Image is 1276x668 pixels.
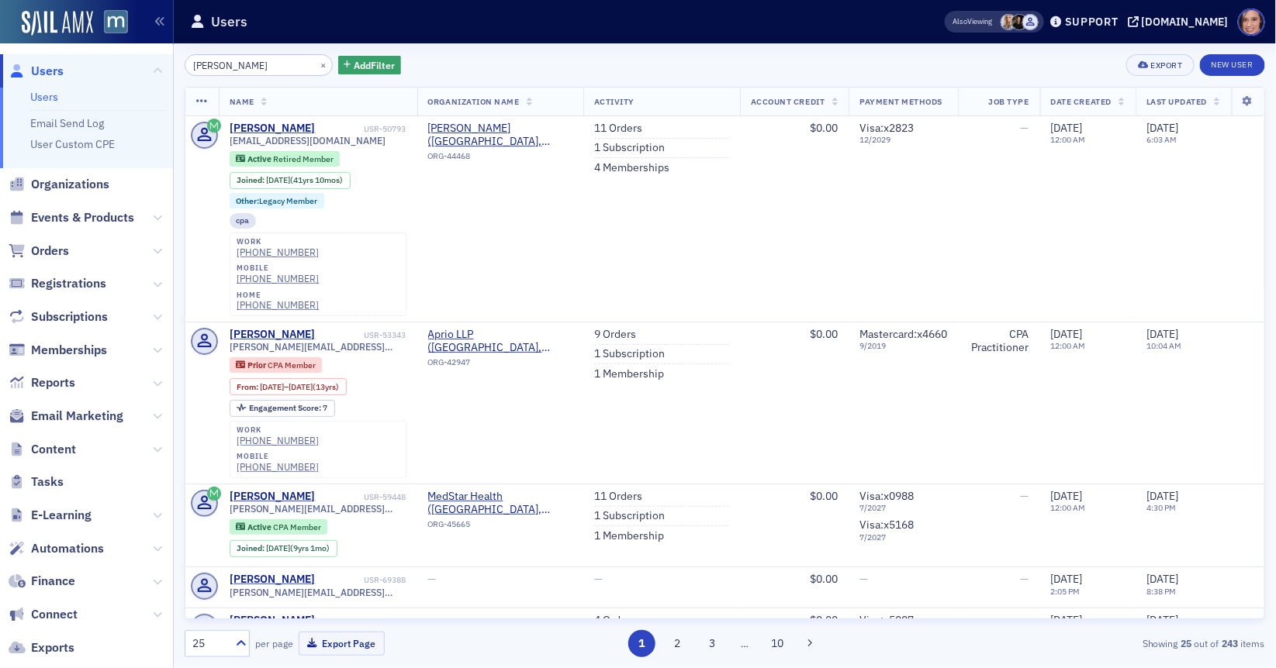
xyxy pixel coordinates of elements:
[9,441,76,458] a: Content
[594,529,664,543] a: 1 Membership
[594,141,665,155] a: 1 Subscription
[810,327,838,341] span: $0.00
[1146,96,1207,107] span: Last Updated
[594,347,665,361] a: 1 Subscription
[953,16,968,26] div: Also
[318,575,406,585] div: USR-69388
[316,57,330,71] button: ×
[289,381,313,392] span: [DATE]
[273,522,321,532] span: CPA Member
[1065,15,1119,29] div: Support
[318,616,406,626] div: USR-44860
[237,543,266,553] span: Joined :
[428,151,572,167] div: ORG-44468
[664,630,691,657] button: 2
[230,151,341,167] div: Active: Active: Retired Member
[230,193,325,208] div: Other:
[428,328,572,355] a: Aprio LLP ([GEOGRAPHIC_DATA], [GEOGRAPHIC_DATA])
[230,540,337,557] div: Joined: 2016-08-04 00:00:00
[1128,16,1234,27] button: [DOMAIN_NAME]
[30,90,58,104] a: Users
[237,435,319,446] div: [PHONE_NUMBER]
[230,490,316,504] div: [PERSON_NAME]
[1051,134,1086,145] time: 12:00 AM
[594,490,642,504] a: 11 Orders
[9,374,75,391] a: Reports
[237,246,319,258] a: [PHONE_NUMBER]
[31,540,104,557] span: Automations
[30,137,115,151] a: User Custom CPE
[247,360,268,370] span: Prior
[230,400,335,417] div: Engagement Score: 7
[247,153,273,164] span: Active
[764,630,791,657] button: 10
[428,572,437,586] span: —
[9,639,74,656] a: Exports
[31,441,76,458] span: Content
[9,176,109,193] a: Organizations
[594,122,642,136] a: 11 Orders
[428,490,572,517] a: MedStar Health ([GEOGRAPHIC_DATA], [GEOGRAPHIC_DATA])
[594,614,636,628] a: 4 Orders
[953,16,993,27] span: Viewing
[810,572,838,586] span: $0.00
[31,473,64,491] span: Tasks
[9,408,123,425] a: Email Marketing
[230,573,316,587] a: [PERSON_NAME]
[699,630,726,657] button: 3
[237,461,319,473] a: [PHONE_NUMBER]
[859,572,868,586] span: —
[1021,572,1029,586] span: —
[1146,572,1178,586] span: [DATE]
[230,519,328,535] div: Active: Active: CPA Member
[237,273,319,284] div: [PHONE_NUMBER]
[31,507,92,524] span: E-Learning
[268,360,316,370] span: CPA Member
[104,10,128,34] img: SailAMX
[22,11,93,36] img: SailAMX
[266,542,290,553] span: [DATE]
[249,402,323,413] span: Engagement Score :
[594,509,665,523] a: 1 Subscription
[31,243,69,260] span: Orders
[260,382,339,392] div: – (13yrs)
[1142,15,1229,29] div: [DOMAIN_NAME]
[236,522,320,532] a: Active CPA Member
[628,630,655,657] button: 1
[237,299,319,311] a: [PHONE_NUMBER]
[1151,61,1183,70] div: Export
[185,54,333,76] input: Search…
[1051,340,1086,351] time: 12:00 AM
[1200,54,1265,76] a: New User
[1051,489,1083,503] span: [DATE]
[266,543,330,553] div: (9yrs 1mo)
[428,122,572,149] span: McCormick (Cockeysville, MD)
[859,96,942,107] span: Payment Methods
[859,135,947,145] span: 12 / 2029
[1146,586,1176,597] time: 8:38 PM
[9,473,64,491] a: Tasks
[211,12,247,31] h1: Users
[31,176,109,193] span: Organizations
[9,507,92,524] a: E-Learning
[859,489,914,503] span: Visa : x0988
[1051,96,1112,107] span: Date Created
[1126,54,1194,76] button: Export
[1178,636,1195,650] strong: 25
[428,519,572,535] div: ORG-45665
[9,342,107,359] a: Memberships
[249,404,327,412] div: 7
[1146,121,1178,135] span: [DATE]
[810,489,838,503] span: $0.00
[1011,14,1028,30] span: Lauren McDonough
[1146,340,1181,351] time: 10:04 AM
[1021,489,1029,503] span: —
[1238,9,1265,36] span: Profile
[859,518,914,532] span: Visa : x5168
[255,636,293,650] label: per page
[1022,14,1039,30] span: Justin Chase
[594,367,664,381] a: 1 Membership
[428,357,572,373] div: ORG-42947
